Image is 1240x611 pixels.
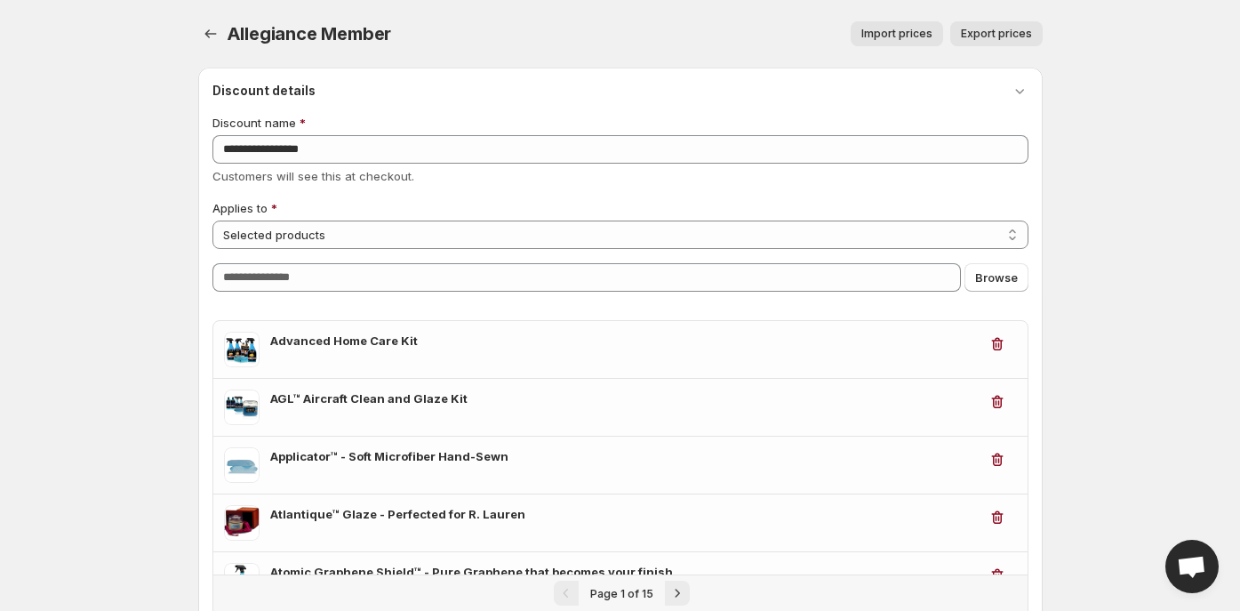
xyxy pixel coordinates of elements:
[665,581,690,606] button: Next
[1165,540,1219,593] a: Open chat
[213,575,1028,611] nav: Pagination
[212,116,296,130] span: Discount name
[212,201,268,215] span: Applies to
[212,169,414,183] span: Customers will see this at checkout.
[212,82,316,100] h3: Discount details
[851,21,943,46] button: Import prices
[270,390,978,407] h3: AGL™ Aircraft Clean and Glaze Kit
[950,21,1043,46] button: Export prices
[590,587,653,600] span: Page 1 of 15
[227,23,392,44] span: Allegiance Member
[964,263,1028,292] button: Browse
[270,447,978,465] h3: Applicator™ - Soft Microfiber Hand-Sewn
[270,505,978,523] h3: Atlantique™ Glaze - Perfected for R. Lauren
[975,269,1018,286] span: Browse
[270,332,978,350] h3: Advanced Home Care Kit
[270,563,978,581] h3: Atomic Graphene Shield™ - Pure Graphene that becomes your finish
[961,27,1032,41] span: Export prices
[861,27,932,41] span: Import prices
